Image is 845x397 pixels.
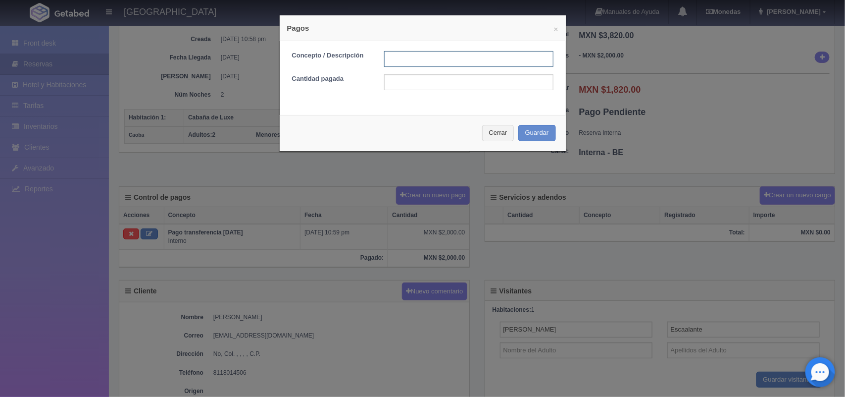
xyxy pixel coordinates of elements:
label: Cantidad pagada [285,74,377,84]
button: Cerrar [482,125,514,141]
h4: Pagos [287,23,558,33]
button: Guardar [518,125,556,141]
label: Concepto / Descripción [285,51,377,60]
button: × [554,25,558,33]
